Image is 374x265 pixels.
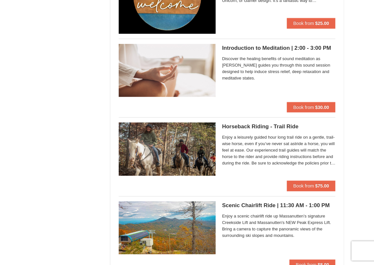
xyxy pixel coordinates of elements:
[293,183,314,188] span: Book from
[119,201,216,254] img: 24896431-13-a88f1aaf.jpg
[222,213,336,239] span: Enjoy a scenic chairlift ride up Massanutten’s signature Creekside Lift and Massanutten's NEW Pea...
[287,181,336,191] button: Book from $75.00
[222,123,336,130] h5: Horseback Riding - Trail Ride
[222,45,336,51] h5: Introduction to Meditation | 2:00 - 3:00 PM
[293,105,314,110] span: Book from
[293,21,314,26] span: Book from
[222,56,336,81] span: Discover the healing benefits of sound meditation as [PERSON_NAME] guides you through this sound ...
[315,105,329,110] strong: $30.00
[222,202,336,209] h5: Scenic Chairlift Ride | 11:30 AM - 1:00 PM
[315,183,329,188] strong: $75.00
[287,18,336,28] button: Book from $25.00
[287,102,336,112] button: Book from $30.00
[222,134,336,166] span: Enjoy a leisurely guided hour long trail ride on a gentle, trail-wise horse, even if you’ve never...
[119,44,216,97] img: 18871151-47-855d39d5.jpg
[119,122,216,175] img: 21584748-79-4e8ac5ed.jpg
[315,21,329,26] strong: $25.00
